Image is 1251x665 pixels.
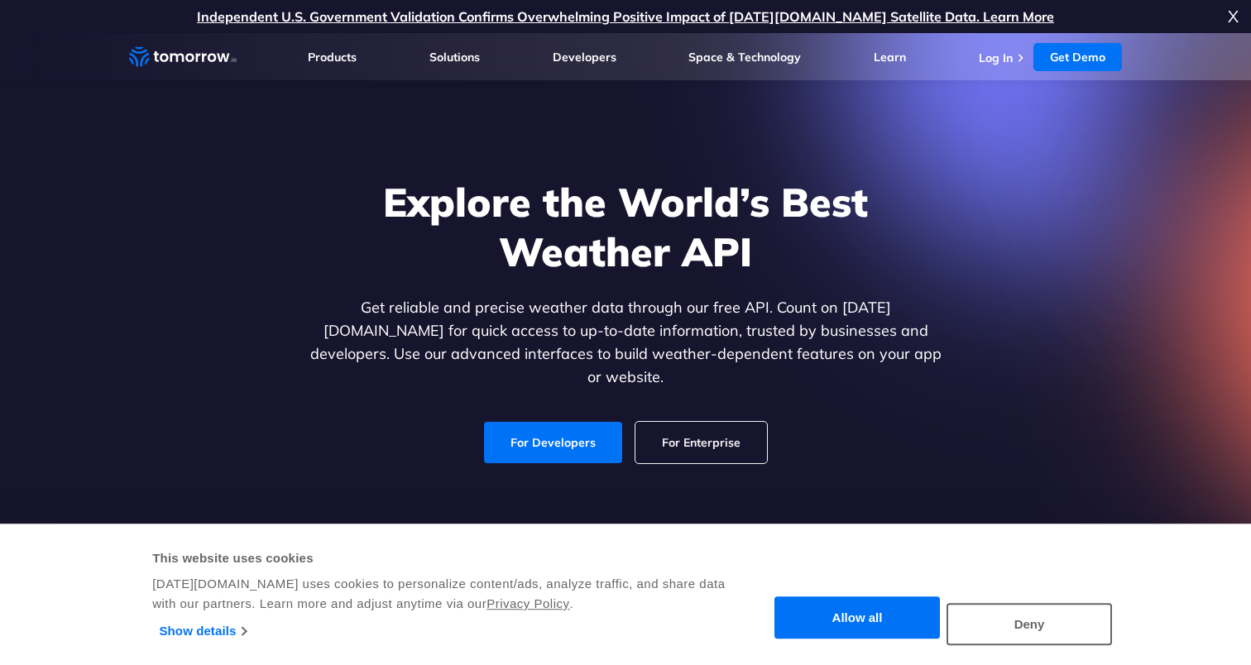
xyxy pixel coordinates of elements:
a: Learn [874,50,906,65]
div: This website uses cookies [152,548,727,568]
h1: Explore the World’s Best Weather API [306,177,945,276]
a: For Enterprise [635,422,767,463]
button: Deny [947,603,1112,645]
a: Get Demo [1033,43,1122,71]
a: Solutions [429,50,480,65]
button: Allow all [774,597,940,639]
a: Products [308,50,357,65]
a: For Developers [484,422,622,463]
p: Get reliable and precise weather data through our free API. Count on [DATE][DOMAIN_NAME] for quic... [306,296,945,389]
a: Show details [160,619,247,643]
a: Developers [553,50,616,65]
a: Independent U.S. Government Validation Confirms Overwhelming Positive Impact of [DATE][DOMAIN_NAM... [197,8,1054,25]
a: Home link [129,45,237,69]
a: Privacy Policy [486,596,569,610]
a: Space & Technology [688,50,801,65]
a: Log In [979,50,1013,65]
div: [DATE][DOMAIN_NAME] uses cookies to personalize content/ads, analyze traffic, and share data with... [152,574,727,614]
